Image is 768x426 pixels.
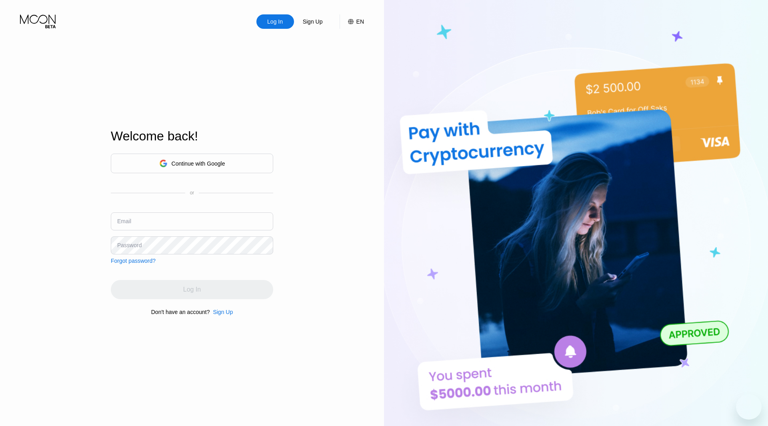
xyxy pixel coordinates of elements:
[117,242,142,248] div: Password
[213,309,233,315] div: Sign Up
[736,394,762,420] iframe: Button to launch messaging window
[111,129,273,144] div: Welcome back!
[111,154,273,173] div: Continue with Google
[111,258,156,264] div: Forgot password?
[256,14,294,29] div: Log In
[117,218,131,224] div: Email
[190,190,194,196] div: or
[356,18,364,25] div: EN
[151,309,210,315] div: Don't have an account?
[340,14,364,29] div: EN
[266,18,284,26] div: Log In
[294,14,332,29] div: Sign Up
[172,160,225,167] div: Continue with Google
[302,18,324,26] div: Sign Up
[210,309,233,315] div: Sign Up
